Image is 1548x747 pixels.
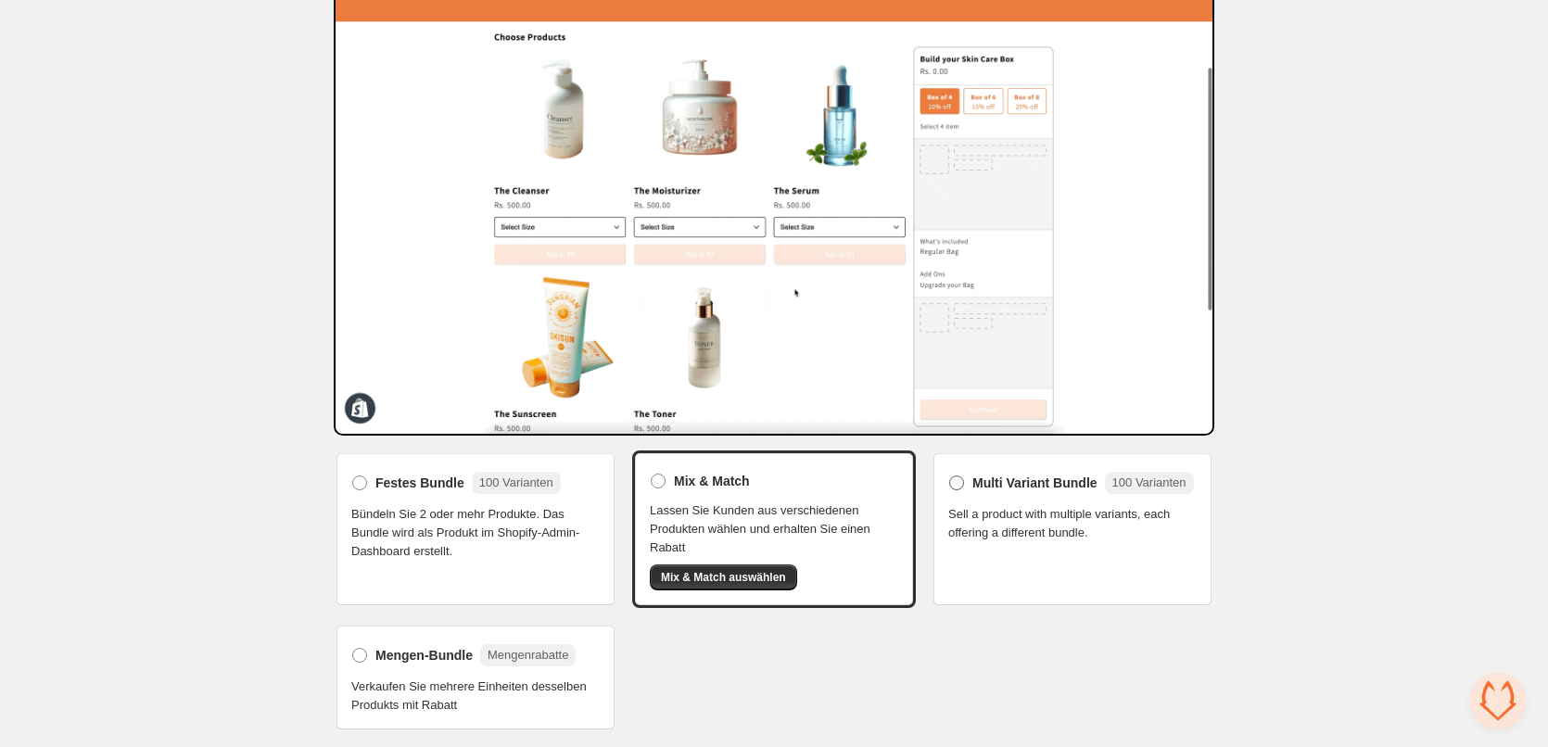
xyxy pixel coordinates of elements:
span: Mix & Match [674,472,750,490]
span: Mengen-Bundle [375,646,473,665]
span: Mengenrabatte [488,648,568,662]
button: Mix & Match auswählen [650,564,797,590]
div: Chat öffnen [1470,673,1526,728]
span: Lassen Sie Kunden aus verschiedenen Produkten wählen und erhalten Sie einen Rabatt [650,501,898,557]
span: Verkaufen Sie mehrere Einheiten desselben Produkts mit Rabatt [351,677,600,715]
span: Mix & Match auswählen [661,570,786,585]
span: 100 Varianten [479,475,553,489]
span: 100 Varianten [1112,475,1186,489]
span: Multi Variant Bundle [972,474,1098,492]
span: Festes Bundle [375,474,464,492]
span: Bündeln Sie 2 oder mehr Produkte. Das Bundle wird als Produkt im Shopify-Admin-Dashboard erstellt. [351,505,600,561]
span: Sell a product with multiple variants, each offering a different bundle. [948,505,1197,542]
